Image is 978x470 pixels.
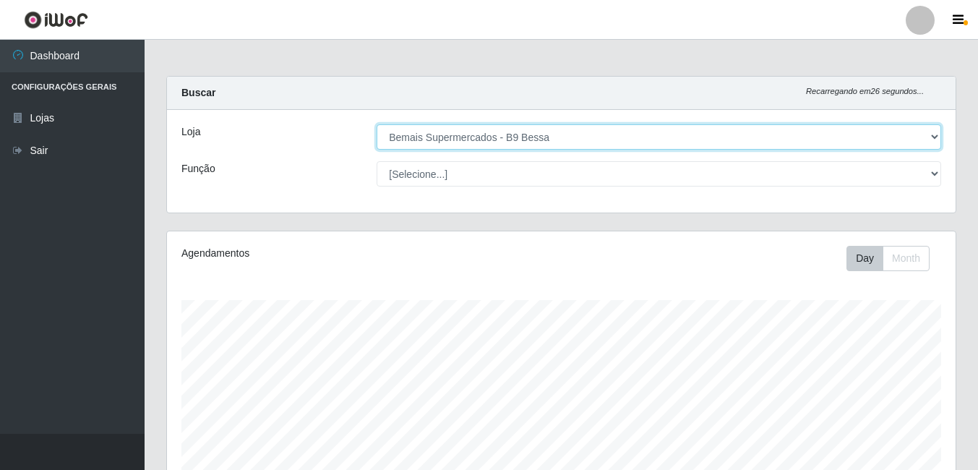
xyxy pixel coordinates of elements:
[181,87,215,98] strong: Buscar
[181,161,215,176] label: Função
[846,246,930,271] div: First group
[883,246,930,271] button: Month
[24,11,88,29] img: CoreUI Logo
[181,124,200,140] label: Loja
[806,87,924,95] i: Recarregando em 26 segundos...
[846,246,883,271] button: Day
[846,246,941,271] div: Toolbar with button groups
[181,246,485,261] div: Agendamentos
